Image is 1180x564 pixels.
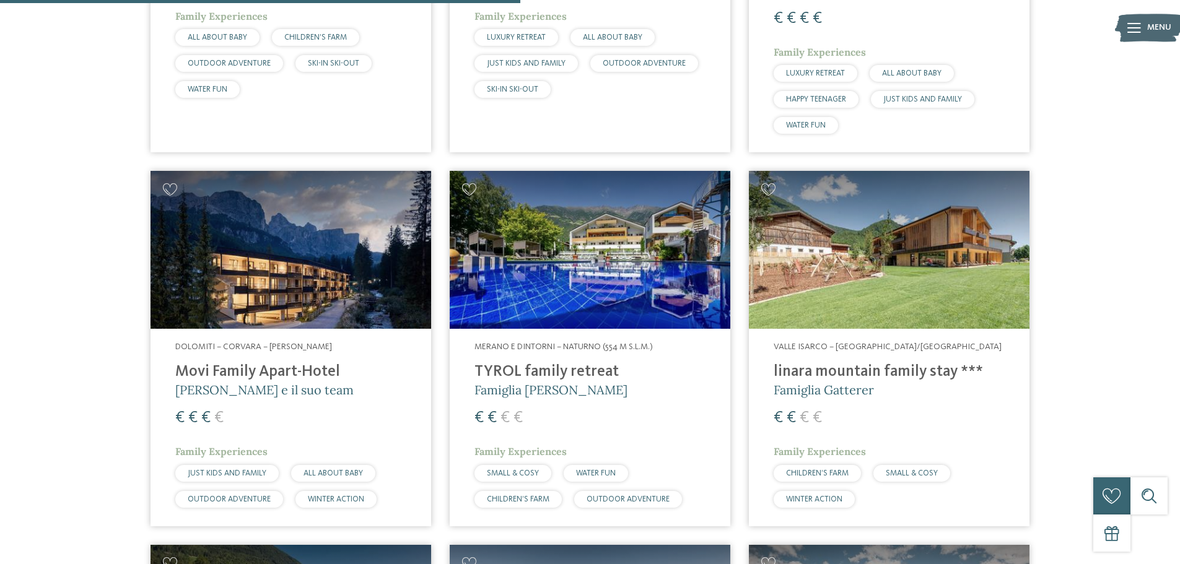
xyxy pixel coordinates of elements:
[749,171,1029,526] a: Cercate un hotel per famiglie? Qui troverete solo i migliori! Valle Isarco – [GEOGRAPHIC_DATA]/[G...
[487,495,549,503] span: CHILDREN’S FARM
[487,59,566,67] span: JUST KIDS AND FAMILY
[514,410,523,426] span: €
[474,382,627,397] span: Famiglia [PERSON_NAME]
[774,11,783,27] span: €
[774,363,1005,381] h4: linara mountain family stay ***
[474,10,567,22] span: Family Experiences
[886,469,938,477] span: SMALL & COSY
[188,410,198,426] span: €
[786,495,842,503] span: WINTER ACTION
[786,95,846,103] span: HAPPY TEENAGER
[500,410,510,426] span: €
[188,85,227,93] span: WATER FUN
[450,171,730,526] a: Cercate un hotel per famiglie? Qui troverete solo i migliori! Merano e dintorni – Naturno (554 m ...
[188,33,247,41] span: ALL ABOUT BABY
[774,342,1002,351] span: Valle Isarco – [GEOGRAPHIC_DATA]/[GEOGRAPHIC_DATA]
[800,11,809,27] span: €
[474,445,567,458] span: Family Experiences
[151,171,431,329] img: Cercate un hotel per famiglie? Qui troverete solo i migliori!
[474,410,484,426] span: €
[175,363,406,381] h4: Movi Family Apart-Hotel
[304,469,363,477] span: ALL ABOUT BABY
[774,382,874,397] span: Famiglia Gatterer
[576,469,616,477] span: WATER FUN
[583,33,642,41] span: ALL ABOUT BABY
[487,469,539,477] span: SMALL & COSY
[774,445,866,458] span: Family Experiences
[308,59,359,67] span: SKI-IN SKI-OUT
[882,69,942,77] span: ALL ABOUT BABY
[308,495,364,503] span: WINTER ACTION
[786,69,845,77] span: LUXURY RETREAT
[474,342,653,351] span: Merano e dintorni – Naturno (554 m s.l.m.)
[774,46,866,58] span: Family Experiences
[201,410,211,426] span: €
[774,410,783,426] span: €
[487,410,497,426] span: €
[151,171,431,526] a: Cercate un hotel per famiglie? Qui troverete solo i migliori! Dolomiti – Corvara – [PERSON_NAME] ...
[749,171,1029,329] img: Cercate un hotel per famiglie? Qui troverete solo i migliori!
[787,410,796,426] span: €
[587,495,670,503] span: OUTDOOR ADVENTURE
[175,342,332,351] span: Dolomiti – Corvara – [PERSON_NAME]
[284,33,347,41] span: CHILDREN’S FARM
[175,10,268,22] span: Family Experiences
[188,59,271,67] span: OUTDOOR ADVENTURE
[188,469,266,477] span: JUST KIDS AND FAMILY
[175,382,354,397] span: [PERSON_NAME] e il suo team
[786,121,826,129] span: WATER FUN
[214,410,224,426] span: €
[813,11,822,27] span: €
[188,495,271,503] span: OUTDOOR ADVENTURE
[474,363,706,381] h4: TYROL family retreat
[786,469,849,477] span: CHILDREN’S FARM
[603,59,686,67] span: OUTDOOR ADVENTURE
[175,410,185,426] span: €
[487,33,546,41] span: LUXURY RETREAT
[487,85,538,93] span: SKI-IN SKI-OUT
[813,410,822,426] span: €
[175,445,268,458] span: Family Experiences
[450,171,730,329] img: Familien Wellness Residence Tyrol ****
[883,95,962,103] span: JUST KIDS AND FAMILY
[800,410,809,426] span: €
[787,11,796,27] span: €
